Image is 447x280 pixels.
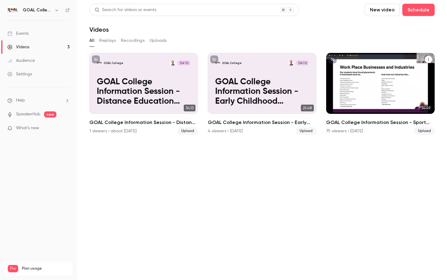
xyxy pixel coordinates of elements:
button: Uploads [150,36,167,46]
span: 34:13 [184,105,195,111]
div: Audience [7,58,35,64]
span: Plan usage [22,266,69,271]
li: GOAL College Information Session - Sport Classes [326,53,435,135]
span: new [44,111,56,118]
img: Brad Chitty [170,60,176,66]
span: Pro [8,265,18,272]
a: GOAL College Information Session - Distance Education ClassesGOAL CollegeBrad Chitty[DATE]GOAL Co... [89,53,198,135]
div: 4 viewers • [DATE] [208,128,243,134]
div: 75 viewers • [DATE] [326,128,363,134]
span: [DATE] [296,60,309,66]
span: 25:48 [301,105,314,111]
span: Upload [296,127,316,135]
button: All [89,36,94,46]
img: Brad Chitty [289,60,294,66]
h6: GOAL College [23,7,52,13]
a: SpeakerHub [16,111,40,118]
span: 34:49 [420,105,432,111]
h2: GOAL College Information Session - Sport Classes [326,119,435,126]
div: Videos [7,44,29,50]
span: Upload [414,127,435,135]
button: New video [365,4,400,16]
li: GOAL College Information Session - Distance Education Classes [89,53,198,135]
h2: GOAL College Information Session - Early Childhood Classes [208,119,316,126]
button: Schedule [402,4,435,16]
a: 34:49GOAL College Information Session - Sport Classes75 viewers • [DATE]Upload [326,53,435,135]
li: help-dropdown-opener [7,97,70,104]
p: GOAL College Information Session - Early Childhood Classes [215,77,309,107]
span: [DATE] [178,60,191,66]
ul: Videos [89,53,435,135]
span: Upload [178,127,198,135]
div: Events [7,30,29,37]
p: GOAL College Information Session - Distance Education Classes [97,77,191,107]
h1: Videos [89,26,109,33]
span: Help [16,97,25,104]
div: Settings [7,71,32,77]
iframe: Noticeable Trigger [62,126,70,131]
button: unpublished [92,55,100,63]
img: GOAL College [8,5,18,15]
p: GOAL College [104,61,123,65]
div: Search for videos or events [95,7,156,13]
button: Replays [99,36,116,46]
button: unpublished [210,55,218,63]
button: Recordings [121,36,145,46]
span: What's new [16,125,39,131]
a: GOAL College Information Session - Early Childhood ClassesGOAL CollegeBrad Chitty[DATE]GOAL Colle... [208,53,316,135]
p: GOAL College [222,61,242,65]
button: unpublished [329,55,337,63]
h2: GOAL College Information Session - Distance Education Classes [89,119,198,126]
li: GOAL College Information Session - Early Childhood Classes [208,53,316,135]
div: 1 viewers • about [DATE] [89,128,137,134]
section: Videos [89,4,435,276]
